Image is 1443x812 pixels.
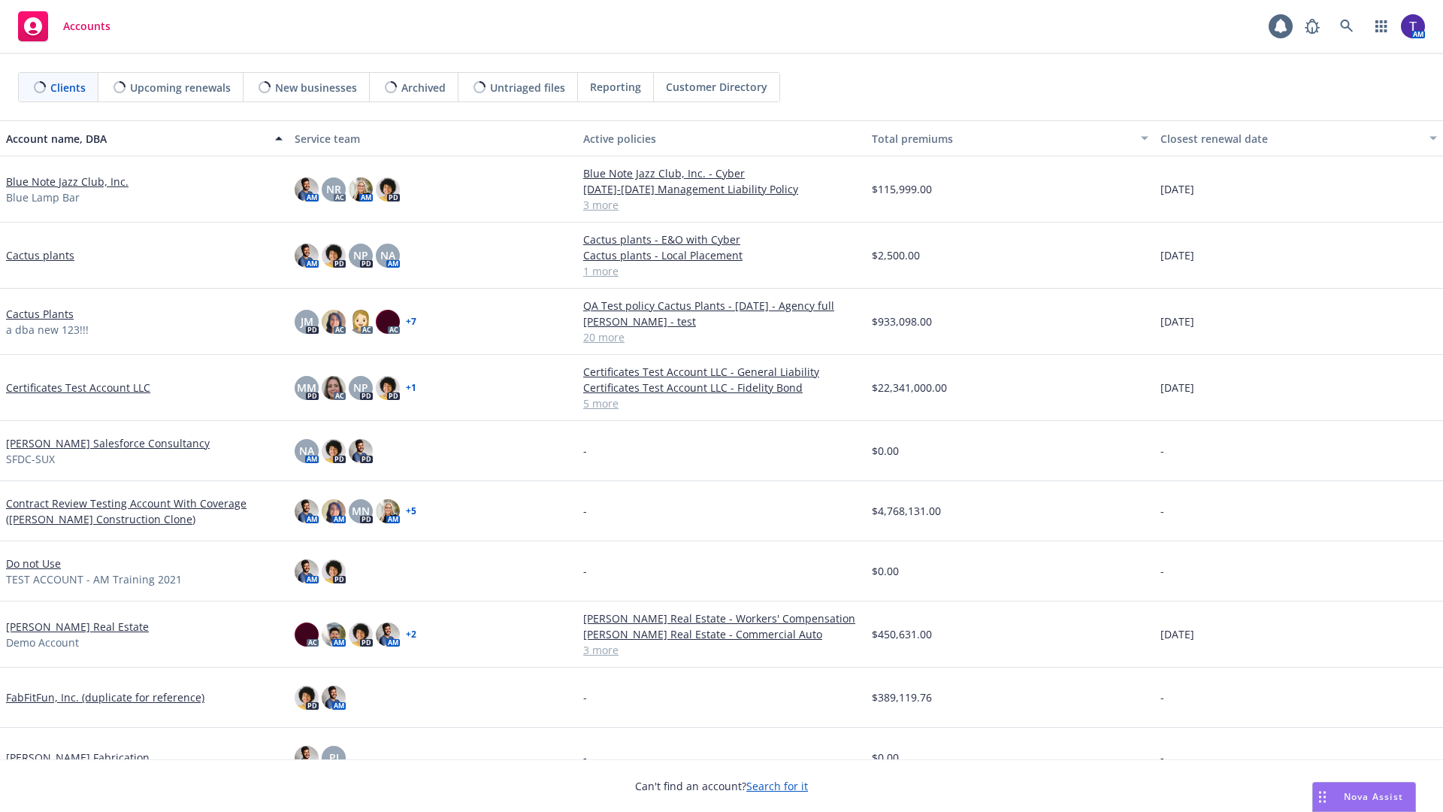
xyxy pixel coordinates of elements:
[1160,689,1164,705] span: -
[1160,314,1194,329] span: [DATE]
[295,623,319,647] img: photo
[295,559,319,583] img: photo
[1297,11,1327,41] a: Report a Bug
[1160,750,1164,765] span: -
[380,247,395,263] span: NA
[1160,380,1194,395] span: [DATE]
[376,499,400,523] img: photo
[746,779,808,793] a: Search for it
[322,376,346,400] img: photo
[1160,503,1164,519] span: -
[583,380,860,395] a: Certificates Test Account LLC - Fidelity Bond
[872,750,899,765] span: $0.00
[1160,626,1194,642] span: [DATE]
[1160,181,1194,197] span: [DATE]
[872,181,932,197] span: $115,999.00
[329,750,339,765] span: PJ
[583,329,860,345] a: 20 more
[872,443,899,459] span: $0.00
[872,626,932,642] span: $450,631.00
[6,451,55,467] span: SFDC-SUX
[6,131,266,147] div: Account name, DBA
[583,563,587,579] span: -
[577,120,866,156] button: Active policies
[295,746,319,770] img: photo
[406,383,416,392] a: + 1
[349,310,373,334] img: photo
[130,80,231,95] span: Upcoming renewals
[63,20,110,32] span: Accounts
[6,435,210,451] a: [PERSON_NAME] Salesforce Consultancy
[349,623,373,647] img: photo
[295,177,319,201] img: photo
[583,503,587,519] span: -
[322,310,346,334] img: photo
[583,247,860,263] a: Cactus plants - Local Placement
[6,174,129,189] a: Blue Note Jazz Club, Inc.
[583,165,860,181] a: Blue Note Jazz Club, Inc. - Cyber
[322,686,346,710] img: photo
[583,314,860,329] a: [PERSON_NAME] - test
[6,571,182,587] span: TEST ACCOUNT - AM Training 2021
[322,439,346,463] img: photo
[1401,14,1425,38] img: photo
[666,79,767,95] span: Customer Directory
[583,131,860,147] div: Active policies
[12,5,116,47] a: Accounts
[583,263,860,279] a: 1 more
[583,642,860,658] a: 3 more
[872,247,920,263] span: $2,500.00
[583,181,860,197] a: [DATE]-[DATE] Management Liability Policy
[1160,443,1164,459] span: -
[583,750,587,765] span: -
[590,79,641,95] span: Reporting
[406,317,416,326] a: + 7
[872,689,932,705] span: $389,119.76
[6,380,150,395] a: Certificates Test Account LLC
[6,750,150,765] a: [PERSON_NAME] Fabrication
[50,80,86,95] span: Clients
[6,635,79,650] span: Demo Account
[295,244,319,268] img: photo
[376,623,400,647] img: photo
[583,197,860,213] a: 3 more
[583,689,587,705] span: -
[1332,11,1362,41] a: Search
[275,80,357,95] span: New businesses
[349,177,373,201] img: photo
[295,499,319,523] img: photo
[376,376,400,400] img: photo
[406,507,416,516] a: + 5
[6,556,61,571] a: Do not Use
[295,131,571,147] div: Service team
[299,443,314,459] span: NA
[583,443,587,459] span: -
[1154,120,1443,156] button: Closest renewal date
[583,364,860,380] a: Certificates Test Account LLC - General Liability
[866,120,1154,156] button: Total premiums
[583,395,860,411] a: 5 more
[635,778,808,794] span: Can't find an account?
[1344,790,1403,803] span: Nova Assist
[1160,247,1194,263] span: [DATE]
[6,689,204,705] a: FabFitFun, Inc. (duplicate for reference)
[353,247,368,263] span: NP
[872,563,899,579] span: $0.00
[6,619,149,635] a: [PERSON_NAME] Real Estate
[322,623,346,647] img: photo
[353,380,368,395] span: NP
[6,247,74,263] a: Cactus plants
[1366,11,1396,41] a: Switch app
[401,80,446,95] span: Archived
[490,80,565,95] span: Untriaged files
[322,499,346,523] img: photo
[295,686,319,710] img: photo
[6,495,283,527] a: Contract Review Testing Account With Coverage ([PERSON_NAME] Construction Clone)
[349,439,373,463] img: photo
[6,306,74,322] a: Cactus Plants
